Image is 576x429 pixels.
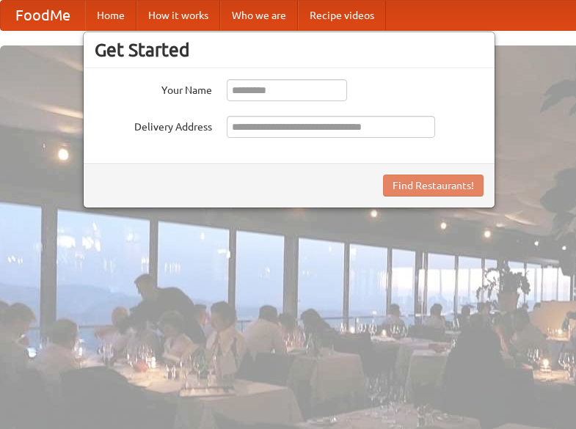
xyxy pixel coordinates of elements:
[220,1,298,30] a: Who we are
[95,39,484,61] h3: Get Started
[298,1,386,30] a: Recipe videos
[136,1,220,30] a: How it works
[95,116,212,134] label: Delivery Address
[1,1,85,30] a: FoodMe
[95,79,212,98] label: Your Name
[383,175,484,197] button: Find Restaurants!
[85,1,136,30] a: Home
